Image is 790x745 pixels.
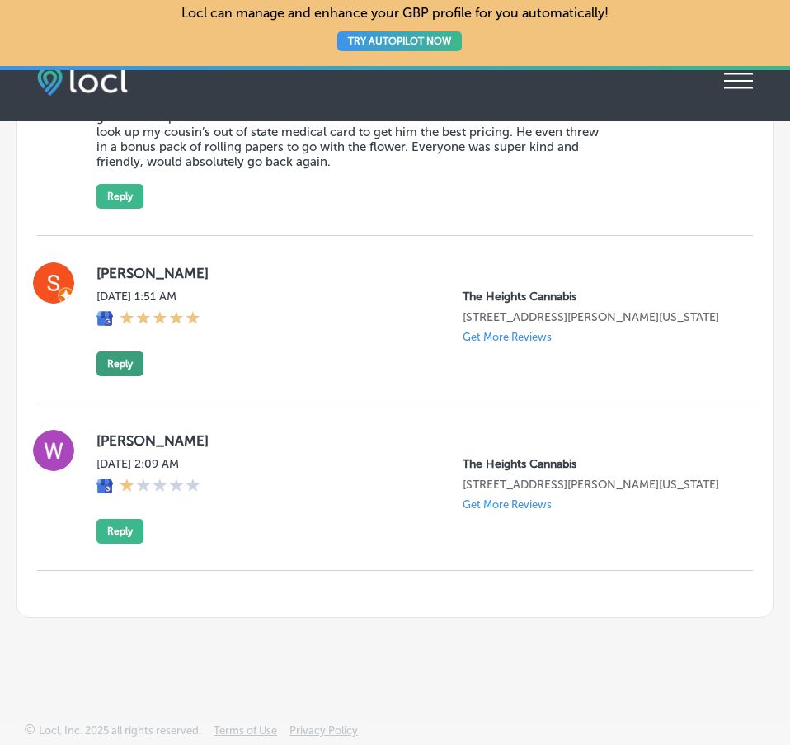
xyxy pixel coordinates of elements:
a: Terms of Use [214,724,277,745]
p: Get More Reviews [463,331,552,343]
button: Reply [96,351,143,376]
a: Privacy Policy [289,724,358,745]
img: fda3e92497d09a02dc62c9cd864e3231.png [37,65,128,96]
label: [PERSON_NAME] [96,265,727,281]
button: Reply [96,184,143,209]
p: 2024 McKelvey Rd [463,478,727,492]
p: 2024 McKelvey Rd [463,310,727,324]
p: The Heights Cannabis [463,290,727,304]
blockquote: I came here for the first time with my cousin and we were so impressed, particularly with the sta... [96,80,610,169]
label: [DATE] 1:51 AM [96,290,200,304]
button: Reply [96,519,143,544]
p: Locl, Inc. 2025 all rights reserved. [39,724,201,737]
div: 1 Star [120,478,200,496]
p: The Heights Cannabis [463,457,727,471]
label: [PERSON_NAME] [96,432,727,449]
div: 5 Stars [120,310,200,328]
p: Get More Reviews [463,498,552,511]
label: [DATE] 2:09 AM [96,457,200,471]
